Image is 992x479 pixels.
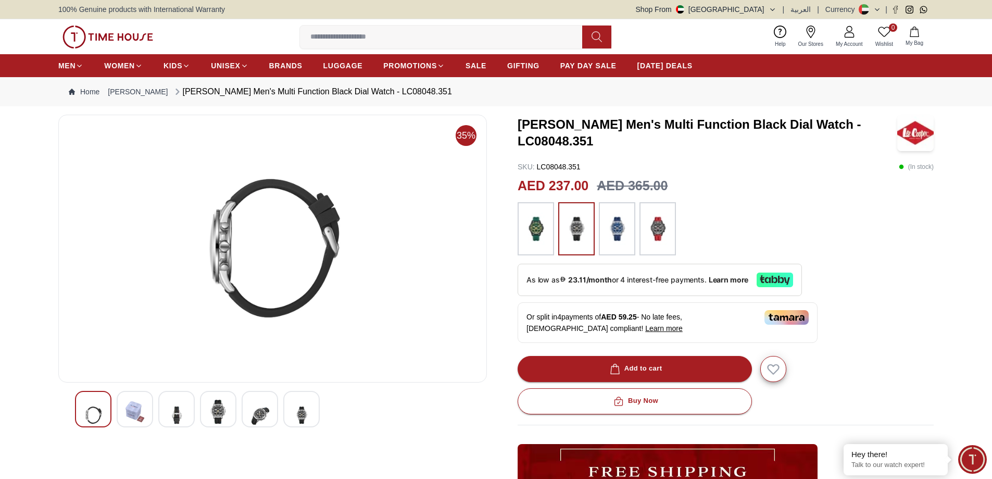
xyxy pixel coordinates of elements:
[211,56,248,75] a: UNISEX
[794,40,827,48] span: Our Stores
[211,60,240,71] span: UNISEX
[518,162,581,172] p: LC08048.351
[58,4,225,15] span: 100% Genuine products with International Warranty
[899,24,930,49] button: My Bag
[456,125,476,146] span: 35%
[636,4,776,15] button: Shop From[GEOGRAPHIC_DATA]
[817,4,819,15] span: |
[851,449,940,460] div: Hey there!
[560,56,617,75] a: PAY DAY SALE
[209,400,228,424] img: LEE COOPER Men Multi Function Dark Green Dial Watch - LC08048.077
[645,324,683,333] span: Learn more
[899,162,934,172] p: ( In stock )
[507,56,539,75] a: GIFTING
[104,56,143,75] a: WOMEN
[906,6,913,14] a: Instagram
[769,23,792,50] a: Help
[676,5,684,14] img: United Arab Emirates
[84,400,103,431] img: LEE COOPER Men Multi Function Dark Green Dial Watch - LC08048.077
[792,23,830,50] a: Our Stores
[269,56,303,75] a: BRANDS
[560,60,617,71] span: PAY DAY SALE
[518,176,588,196] h2: AED 237.00
[164,56,190,75] a: KIDS
[172,85,452,98] div: [PERSON_NAME] Men's Multi Function Black Dial Watch - LC08048.351
[869,23,899,50] a: 0Wishlist
[523,207,549,250] img: ...
[871,40,897,48] span: Wishlist
[518,302,818,343] div: Or split in 4 payments of - No late fees, [DEMOGRAPHIC_DATA] compliant!
[167,400,186,431] img: LEE COOPER Men Multi Function Dark Green Dial Watch - LC08048.077
[645,207,671,250] img: ...
[790,4,811,15] button: العربية
[466,60,486,71] span: SALE
[563,207,589,250] img: ...
[250,400,269,431] img: LEE COOPER Men Multi Function Dark Green Dial Watch - LC08048.077
[323,60,363,71] span: LUGGAGE
[62,26,153,48] img: ...
[783,4,785,15] span: |
[851,461,940,470] p: Talk to our watch expert!
[901,39,927,47] span: My Bag
[920,6,927,14] a: Whatsapp
[58,77,934,106] nav: Breadcrumb
[269,60,303,71] span: BRANDS
[518,163,535,171] span: SKU :
[601,313,636,321] span: AED 59.25
[885,4,887,15] span: |
[889,23,897,32] span: 0
[383,60,437,71] span: PROMOTIONS
[611,395,658,407] div: Buy Now
[69,87,99,97] a: Home
[383,56,445,75] a: PROMOTIONS
[764,310,809,325] img: Tamara
[891,6,899,14] a: Facebook
[608,363,662,375] div: Add to cart
[771,40,790,48] span: Help
[637,60,693,71] span: [DATE] DEALS
[164,60,182,71] span: KIDS
[897,115,934,151] img: Lee Cooper Men's Multi Function Black Dial Watch - LC08048.351
[518,356,752,382] button: Add to cart
[67,124,478,374] img: LEE COOPER Men Multi Function Dark Green Dial Watch - LC08048.077
[958,445,987,474] div: Chat Widget
[518,116,897,150] h3: [PERSON_NAME] Men's Multi Function Black Dial Watch - LC08048.351
[597,176,668,196] h3: AED 365.00
[466,56,486,75] a: SALE
[604,207,630,250] img: ...
[507,60,539,71] span: GIFTING
[125,400,144,424] img: LEE COOPER Men Multi Function Dark Green Dial Watch - LC08048.077
[637,56,693,75] a: [DATE] DEALS
[292,400,311,431] img: LEE COOPER Men Multi Function Dark Green Dial Watch - LC08048.077
[323,56,363,75] a: LUGGAGE
[104,60,135,71] span: WOMEN
[518,388,752,414] button: Buy Now
[58,60,76,71] span: MEN
[58,56,83,75] a: MEN
[825,4,859,15] div: Currency
[832,40,867,48] span: My Account
[108,87,168,97] a: [PERSON_NAME]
